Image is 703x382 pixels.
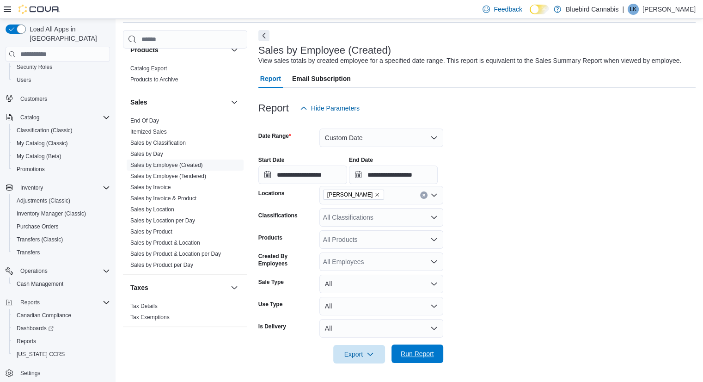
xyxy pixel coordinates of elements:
h3: Taxes [130,283,148,292]
span: Sales by Day [130,150,163,158]
p: Bluebird Cannabis [566,4,618,15]
button: Customers [2,92,114,105]
button: Open list of options [430,236,438,243]
span: Catalog [20,114,39,121]
span: Canadian Compliance [17,312,71,319]
a: Adjustments (Classic) [13,195,74,206]
span: My Catalog (Beta) [13,151,110,162]
a: Sales by Product & Location per Day [130,251,221,257]
button: All [319,297,443,315]
button: Taxes [130,283,227,292]
img: Cova [18,5,60,14]
a: Sales by Invoice [130,184,171,191]
div: Products [123,63,247,89]
label: Classifications [258,212,298,219]
span: Security Roles [13,62,110,73]
span: Tax Details [130,302,158,310]
div: Taxes [123,301,247,327]
a: Sales by Location [130,206,174,213]
button: Hide Parameters [296,99,363,117]
p: | [622,4,624,15]
h3: Products [130,45,159,55]
span: My Catalog (Beta) [17,153,61,160]
button: Security Roles [9,61,114,74]
a: Canadian Compliance [13,310,75,321]
button: My Catalog (Classic) [9,137,114,150]
span: Users [17,76,31,84]
button: Products [130,45,227,55]
a: Dashboards [9,322,114,335]
button: Adjustments (Classic) [9,194,114,207]
span: Reports [17,338,36,345]
a: Sales by Product & Location [130,240,200,246]
span: LK [630,4,637,15]
span: Transfers (Classic) [13,234,110,245]
a: Dashboards [13,323,57,334]
span: Sales by Employee (Created) [130,161,203,169]
span: Inventory [17,182,110,193]
span: Washington CCRS [13,349,110,360]
button: Inventory [17,182,47,193]
button: Catalog [17,112,43,123]
a: Reports [13,336,40,347]
span: Reports [17,297,110,308]
button: All [319,275,443,293]
button: Sales [130,98,227,107]
span: Sales by Product per Day [130,261,193,269]
label: End Date [349,156,373,164]
button: Taxes [229,282,240,293]
span: Tax Exemptions [130,314,170,321]
a: Promotions [13,164,49,175]
div: Sales [123,115,247,274]
span: Inventory Manager (Classic) [13,208,110,219]
span: Inventory Manager (Classic) [17,210,86,217]
a: Sales by Day [130,151,163,157]
a: Sales by Employee (Tendered) [130,173,206,179]
a: Itemized Sales [130,129,167,135]
label: Sale Type [258,278,284,286]
span: Purchase Orders [13,221,110,232]
span: Sales by Invoice & Product [130,195,196,202]
span: Users [13,74,110,86]
button: Reports [2,296,114,309]
button: Next [258,30,269,41]
span: Email Subscription [292,69,351,88]
span: Products to Archive [130,76,178,83]
a: Sales by Classification [130,140,186,146]
div: Luma Khoury [628,4,639,15]
span: Promotions [17,166,45,173]
a: Customers [17,93,51,105]
button: Clear input [420,191,428,199]
label: Locations [258,190,285,197]
button: Catalog [2,111,114,124]
button: Remove Almonte from selection in this group [374,192,380,197]
a: Sales by Product [130,228,172,235]
span: Catalog Export [130,65,167,72]
span: Sales by Product & Location per Day [130,250,221,258]
p: [PERSON_NAME] [642,4,696,15]
a: My Catalog (Classic) [13,138,72,149]
span: [US_STATE] CCRS [17,351,65,358]
span: Run Report [401,349,434,358]
h3: Sales [130,98,147,107]
a: Classification (Classic) [13,125,76,136]
span: Purchase Orders [17,223,59,230]
a: Inventory Manager (Classic) [13,208,90,219]
span: Transfers [17,249,40,256]
button: Run Report [391,345,443,363]
span: Customers [17,93,110,105]
span: Hide Parameters [311,104,360,113]
a: Sales by Location per Day [130,217,195,224]
button: Custom Date [319,129,443,147]
label: Created By Employees [258,253,316,267]
a: End Of Day [130,117,159,124]
button: Inventory [2,181,114,194]
span: Sales by Classification [130,139,186,147]
a: Transfers (Classic) [13,234,67,245]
